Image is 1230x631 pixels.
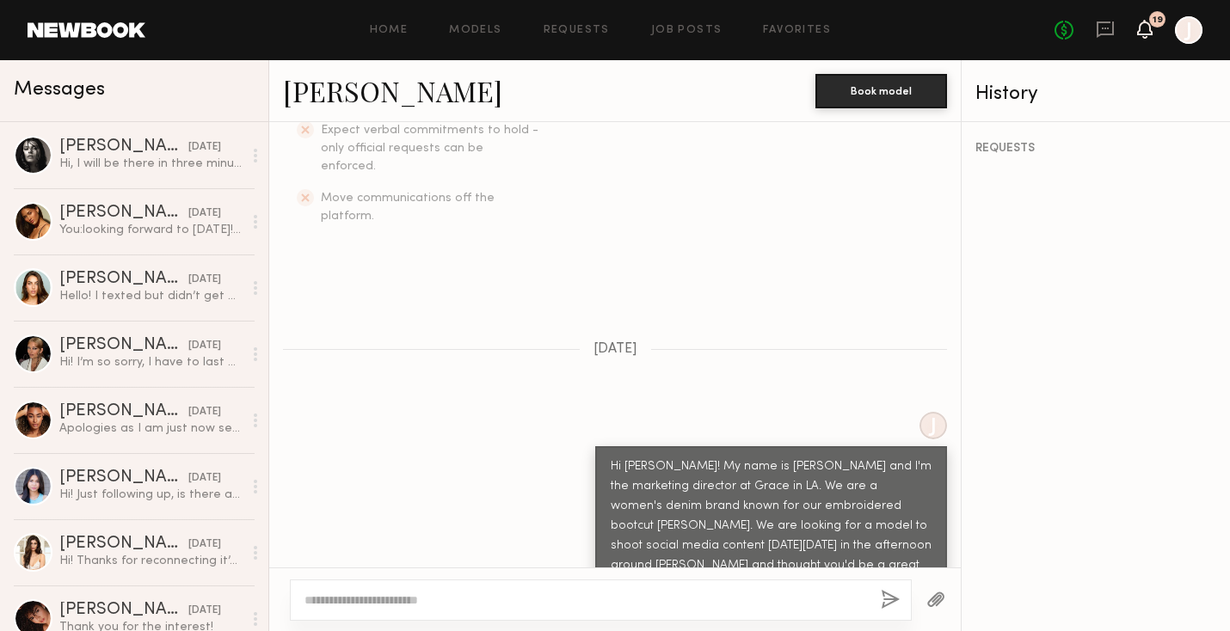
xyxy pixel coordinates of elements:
div: [PERSON_NAME] [59,138,188,156]
a: Book model [815,83,947,97]
div: [PERSON_NAME] [59,536,188,553]
div: 19 [1153,15,1163,25]
div: You: looking forward to [DATE]! don't forget tops/shoes :) [59,222,243,238]
div: [PERSON_NAME] [59,337,188,354]
div: [DATE] [188,603,221,619]
div: History [975,84,1216,104]
div: [DATE] [188,139,221,156]
a: Job Posts [651,25,723,36]
span: Expect verbal commitments to hold - only official requests can be enforced. [321,125,538,172]
div: [PERSON_NAME] [59,205,188,222]
div: Apologies as I am just now seeing this. I understand it’s last minute and you may have went anoth... [59,420,243,437]
a: Favorites [763,25,831,36]
div: [PERSON_NAME] [59,403,188,420]
div: [DATE] [188,205,221,222]
div: [PERSON_NAME] [59,469,188,487]
div: Hi! Thanks for reconnecting it’s been a crazy week! My NB rate is $200/hour, if that’s something ... [59,553,243,569]
div: [DATE] [188,272,221,288]
div: Hello! I texted but didn’t get a response! [59,288,243,304]
div: [PERSON_NAME] [59,602,188,619]
a: [PERSON_NAME] [283,72,502,109]
div: [DATE] [188,470,221,487]
div: Hi [PERSON_NAME]! My name is [PERSON_NAME] and I'm the marketing director at Grace in LA. We are ... [611,457,932,596]
span: [DATE] [593,342,637,357]
div: [PERSON_NAME] [59,271,188,288]
button: Book model [815,74,947,108]
div: [DATE] [188,338,221,354]
a: Requests [544,25,610,36]
div: Hi, I will be there in three minutes [59,156,243,172]
a: Models [449,25,501,36]
div: [DATE] [188,404,221,420]
span: Messages [14,80,105,100]
span: Move communications off the platform. [321,193,495,222]
a: Home [370,25,409,36]
a: J [1175,16,1202,44]
div: Hi! Just following up, is there any update on the shoot [DATE]? [59,487,243,503]
div: REQUESTS [975,143,1216,155]
div: Hi! I’m so sorry, I have to last minute cancel for the shoot [DATE]. Is there a way we cld shoot ... [59,354,243,371]
div: [DATE] [188,536,221,553]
